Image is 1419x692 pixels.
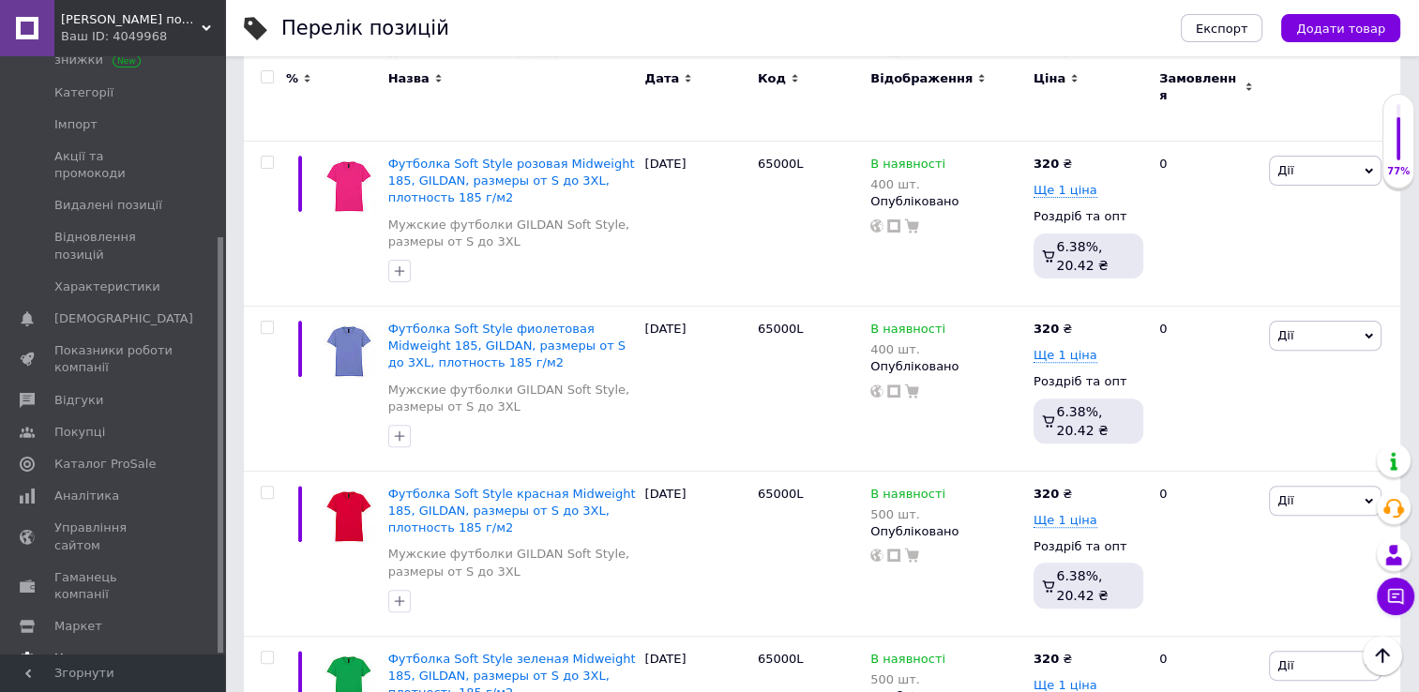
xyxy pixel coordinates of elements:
span: Акції та промокоди [54,148,174,182]
span: Характеристики [54,278,160,295]
div: Ваш ID: 4049968 [61,28,225,45]
button: Чат з покупцем [1377,578,1414,615]
span: Дії [1277,163,1293,177]
div: Опубліковано [870,358,1024,375]
span: 6.38%, 20.42 ₴ [1056,568,1108,602]
span: В наявності [870,652,945,671]
span: Налаштування [54,650,150,667]
span: Експорт [1196,22,1248,36]
div: 0 [1148,306,1264,471]
span: 65000L [758,157,804,171]
div: 500 шт. [870,672,945,686]
span: 6.38%, 20.42 ₴ [1056,239,1108,273]
div: Роздріб та опт [1034,373,1143,390]
div: 400 шт. [870,342,945,356]
span: Покупці [54,424,105,441]
img: Футболка Soft Style фиолетовая Midweight 185, GILDAN, размеры от S до 3XL, плотность 185 г/м2 [319,321,379,381]
div: ₴ [1034,651,1072,668]
span: В наявності [870,157,945,176]
span: Ще 1 ціна [1034,183,1097,198]
span: Назва [388,70,430,87]
span: [DEMOGRAPHIC_DATA] [54,310,193,327]
span: Гаманець компанії [54,569,174,603]
b: 320 [1034,157,1059,171]
span: Ще 1 ціна [1034,513,1097,528]
span: Показники роботи компанії [54,342,174,376]
span: Видалені позиції [54,197,162,214]
button: Наверх [1363,636,1402,675]
a: Футболка Soft Style красная Midweight 185, GILDAN, размеры от S до 3XL, плотность 185 г/м2 [388,487,636,534]
span: Дії [1277,493,1293,507]
div: ₴ [1034,156,1072,173]
span: В наявності [870,322,945,341]
span: Аналітика [54,488,119,504]
button: Експорт [1181,14,1263,42]
span: Код [758,70,786,87]
div: [DATE] [640,142,752,307]
span: 65000L [758,487,804,501]
img: Футболка Soft Style розовая Midweight 185, GILDAN, размеры от S до 3XL, плотность 185 г/м2 [319,156,379,216]
span: В наявності [870,487,945,506]
div: Опубліковано [870,523,1024,540]
div: 77% [1383,165,1413,178]
a: Футболка Soft Style фиолетовая Midweight 185, GILDAN, размеры от S до 3XL, плотность 185 г/м2 [388,322,626,369]
span: Каталог ProSale [54,456,156,473]
span: 65000L [758,652,804,666]
a: Мужские футболки GILDAN Soft Style, размеры от S до 3XL [388,382,636,415]
span: Відгуки [54,392,103,409]
div: Роздріб та опт [1034,538,1143,555]
button: Додати товар [1281,14,1400,42]
span: Магазин подарунків [61,11,202,28]
span: Дата [644,70,679,87]
span: Дії [1277,328,1293,342]
span: Ціна [1034,70,1065,87]
span: Дії [1277,658,1293,672]
span: Додати товар [1296,22,1385,36]
div: Перелік позицій [281,19,449,38]
span: % [286,70,298,87]
span: Імпорт [54,116,98,133]
span: Маркет [54,618,102,635]
span: Управління сайтом [54,519,174,553]
a: Футболка Soft Style розовая Midweight 185, GILDAN, размеры от S до 3XL, плотность 185 г/м2 [388,157,635,204]
div: Опубліковано [870,193,1024,210]
div: [DATE] [640,471,752,636]
div: ₴ [1034,321,1072,338]
span: Ще 1 ціна [1034,348,1097,363]
span: Замовлення [1159,70,1240,104]
img: Футболка Soft Style красная Midweight 185, GILDAN, размеры от S до 3XL, плотность 185 г/м2 [319,486,379,546]
a: Мужские футболки GILDAN Soft Style, размеры от S до 3XL [388,546,636,579]
div: 500 шт. [870,507,945,521]
span: 65000L [758,322,804,336]
div: ₴ [1034,486,1072,503]
a: Мужские футболки GILDAN Soft Style, размеры от S до 3XL [388,217,636,250]
span: Категорії [54,84,113,101]
b: 320 [1034,652,1059,666]
span: 6.38%, 20.42 ₴ [1056,404,1108,438]
div: Роздріб та опт [1034,208,1143,225]
div: [DATE] [640,306,752,471]
b: 320 [1034,322,1059,336]
div: 0 [1148,142,1264,307]
div: 400 шт. [870,177,945,191]
b: 320 [1034,487,1059,501]
span: Відновлення позицій [54,229,174,263]
div: 0 [1148,471,1264,636]
span: Відображення [870,70,973,87]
